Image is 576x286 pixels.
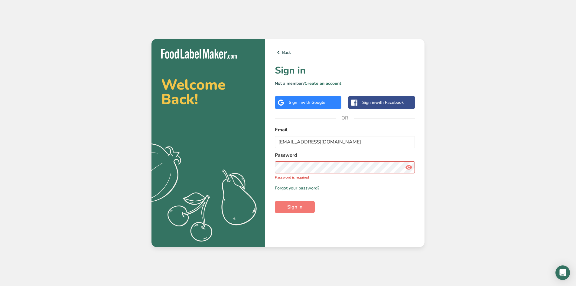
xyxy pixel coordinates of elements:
[275,63,415,78] h1: Sign in
[275,126,415,133] label: Email
[336,109,354,127] span: OR
[375,100,404,105] span: with Facebook
[287,203,302,211] span: Sign in
[302,100,325,105] span: with Google
[161,49,237,59] img: Food Label Maker
[161,77,255,107] h2: Welcome Back!
[275,49,415,56] a: Back
[275,175,415,180] p: Password is required
[275,152,415,159] label: Password
[275,201,315,213] button: Sign in
[289,99,325,106] div: Sign in
[362,99,404,106] div: Sign in
[275,136,415,148] input: Enter Your Email
[275,185,319,191] a: Forgot your password?
[555,265,570,280] div: Open Intercom Messenger
[304,81,341,86] a: Create an account
[275,80,415,87] p: Not a member?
